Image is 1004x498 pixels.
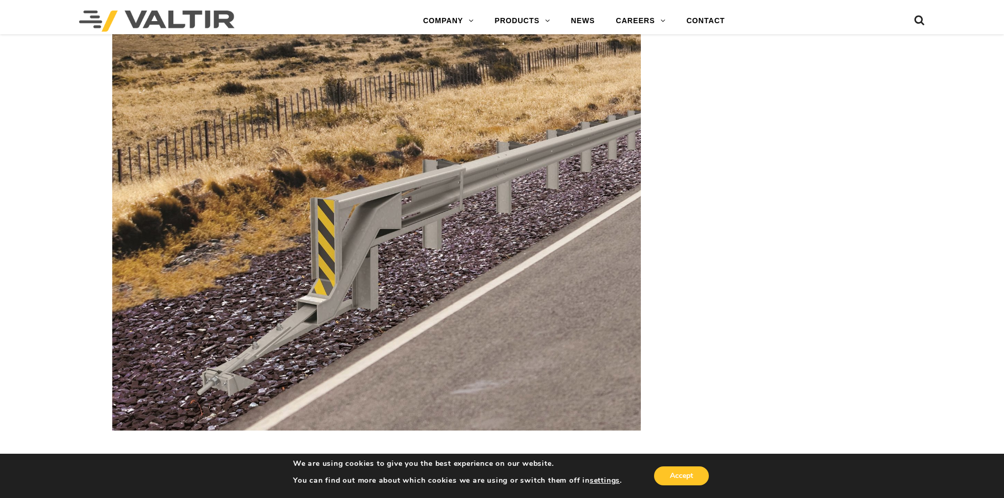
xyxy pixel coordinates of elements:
a: CAREERS [606,11,676,32]
img: Valtir [79,11,235,32]
button: Accept [654,466,709,485]
a: CONTACT [676,11,735,32]
p: You can find out more about which cookies we are using or switch them off in . [293,476,622,485]
p: We are using cookies to give you the best experience on our website. [293,459,622,468]
a: COMPANY [413,11,484,32]
button: settings [590,476,620,485]
a: PRODUCTS [484,11,561,32]
img: SoftStop System End Terminal [112,31,641,431]
a: NEWS [560,11,605,32]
